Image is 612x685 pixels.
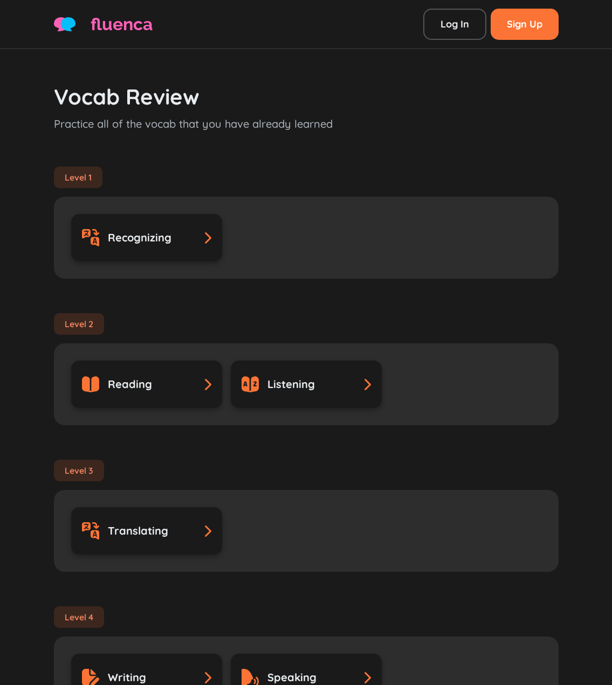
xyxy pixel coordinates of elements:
span: Translating [108,523,168,539]
div: Level 1 [54,167,102,188]
iframe: Ybug feedback widget [590,311,612,375]
p: Practice all of the vocab that you have already learned [54,116,559,132]
img: dictionary-alt.svg [242,376,259,393]
span: Reading [108,376,152,392]
span: fluenca [91,11,153,37]
img: translate.svg [82,229,99,246]
div: Level 2 [54,313,104,335]
a: Listening [231,361,382,408]
a: Translating [71,507,222,555]
img: book-alt.svg [82,376,99,393]
span: Listening [267,376,315,392]
a: Sign Up [491,9,559,40]
a: Recognizing [71,214,222,261]
img: translate.svg [82,522,99,539]
div: Level 4 [54,606,104,628]
a: Log In [423,9,486,40]
div: Level 3 [54,460,104,481]
a: Reading [71,361,222,408]
span: Recognizing [108,230,171,246]
h3: Vocab Review [54,84,559,109]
